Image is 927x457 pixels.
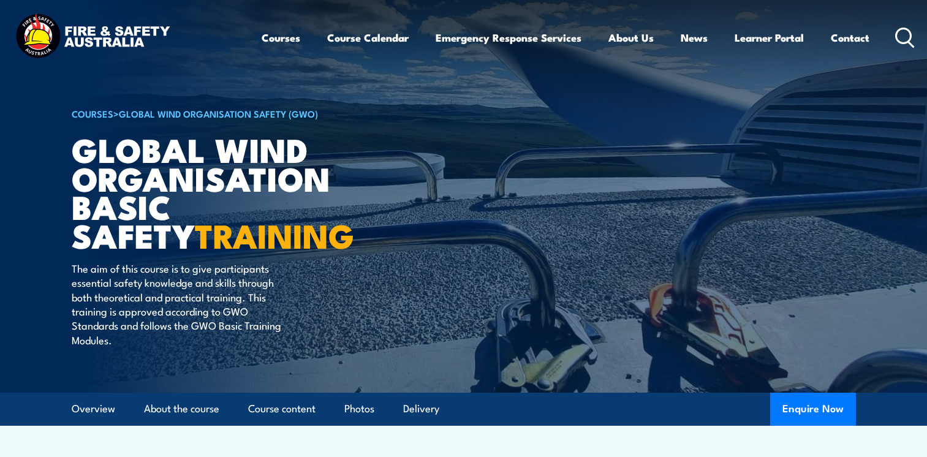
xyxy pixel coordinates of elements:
[735,21,804,54] a: Learner Portal
[248,393,316,425] a: Course content
[436,21,581,54] a: Emergency Response Services
[770,393,856,426] button: Enquire Now
[608,21,654,54] a: About Us
[327,21,409,54] a: Course Calendar
[119,107,318,120] a: Global Wind Organisation Safety (GWO)
[72,393,115,425] a: Overview
[72,106,374,121] h6: >
[144,393,219,425] a: About the course
[681,21,708,54] a: News
[72,107,113,120] a: COURSES
[344,393,374,425] a: Photos
[262,21,300,54] a: Courses
[72,261,295,347] p: The aim of this course is to give participants essential safety knowledge and skills through both...
[403,393,439,425] a: Delivery
[831,21,869,54] a: Contact
[72,135,374,249] h1: Global Wind Organisation Basic Safety
[195,209,354,260] strong: TRAINING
